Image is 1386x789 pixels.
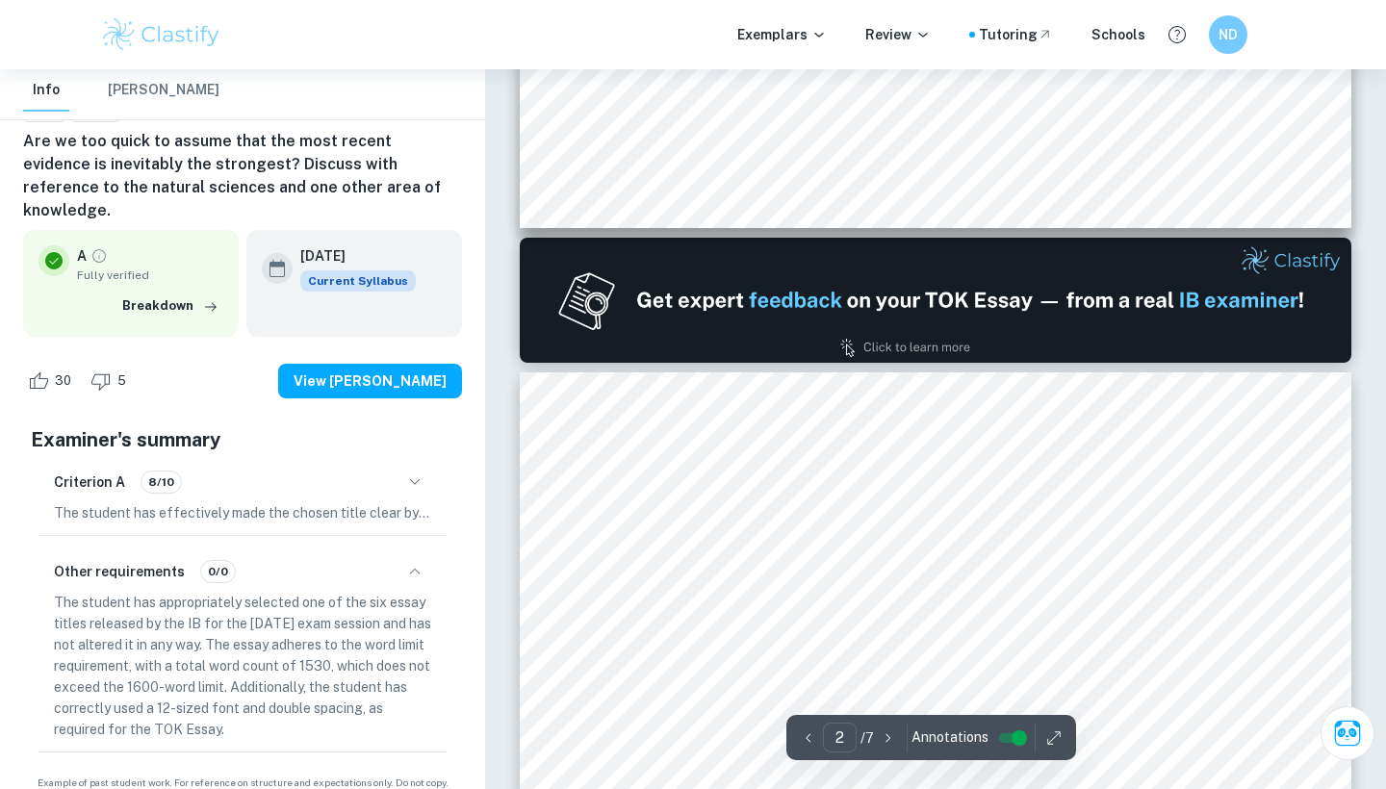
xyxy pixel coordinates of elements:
[1209,15,1247,54] button: ND
[90,247,108,265] a: Grade fully verified
[520,238,1351,363] img: Ad
[141,473,181,491] span: 8/10
[23,366,82,396] div: Like
[86,366,137,396] div: Dislike
[54,471,125,493] h6: Criterion A
[278,364,462,398] button: View [PERSON_NAME]
[100,15,222,54] img: Clastify logo
[108,69,219,112] button: [PERSON_NAME]
[300,270,416,292] div: This exemplar is based on the current syllabus. Feel free to refer to it for inspiration/ideas wh...
[77,267,223,284] span: Fully verified
[1218,24,1240,45] h6: ND
[54,592,431,740] p: The student has appropriately selected one of the six essay titles released by the IB for the [DA...
[888,629,974,646] span: assumption
[608,668,1259,684] span: belief of non-factual knowledge without critically thinking about it, and they are generally
[300,245,400,267] h6: [DATE]
[201,563,235,580] span: 0/0
[608,705,1259,722] span: based on recent evidence. Do people assume recent evidence as solid knowledge
[659,513,1260,529] span: Human beings have made assumptions about events around us for several
[608,590,1259,606] span: same time, many scholars have questioned themselves on why people often create
[608,551,1258,568] span: reasons, including trying to create an understanding of the world around them. At the
[23,130,462,222] h6: Are we too quick to assume that the most recent evidence is inevitably the strongest? Discuss wit...
[1321,706,1374,760] button: Ask Clai
[737,24,827,45] p: Exemplars
[77,245,87,267] p: A
[23,69,69,112] button: Info
[608,745,1259,761] span: because it's a need or because people are too lazy to collect different evidence?
[54,561,185,582] h6: Other requirements
[44,371,82,391] span: 30
[979,24,1053,45] a: Tutoring
[1091,24,1145,45] a: Schools
[911,727,988,748] span: Annotations
[54,502,431,523] p: The student has effectively made the chosen title clear by placing it at the beginning of the doc...
[31,425,454,454] h5: Examiner's summary
[107,371,137,391] span: 5
[608,629,880,646] span: assumptions with minimal basis. An
[865,24,931,45] p: Review
[1161,18,1193,51] button: Help and Feedback
[117,292,223,320] button: Breakdown
[300,270,416,292] span: Current Syllabus
[860,727,874,749] p: / 7
[981,629,1261,646] span: is defined as the acceptance and the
